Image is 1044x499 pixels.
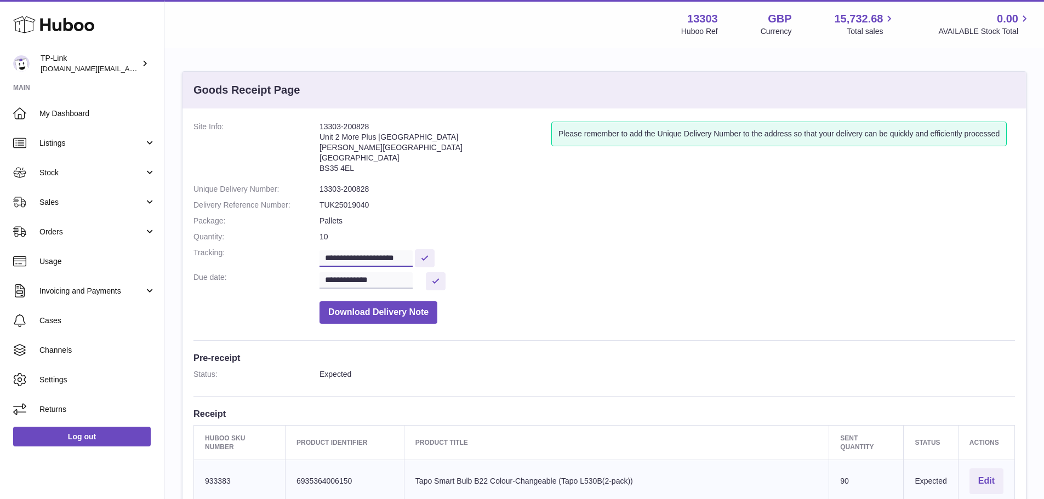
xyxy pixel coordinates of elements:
span: 15,732.68 [834,12,883,26]
span: Listings [39,138,144,148]
th: Actions [958,425,1014,460]
button: Edit [969,468,1003,494]
dt: Tracking: [193,248,320,267]
th: Huboo SKU Number [194,425,286,460]
a: 0.00 AVAILABLE Stock Total [938,12,1031,37]
dt: Quantity: [193,232,320,242]
th: Status [904,425,958,460]
dt: Due date: [193,272,320,290]
dd: 13303-200828 [320,184,1015,194]
h3: Receipt [193,408,1015,420]
span: Total sales [847,26,895,37]
strong: GBP [768,12,791,26]
h3: Goods Receipt Page [193,83,300,97]
span: Sales [39,197,144,208]
strong: 13303 [687,12,718,26]
div: Please remember to add the Unique Delivery Number to the address so that your delivery can be qui... [551,122,1007,146]
span: AVAILABLE Stock Total [938,26,1031,37]
span: Stock [39,168,144,178]
span: My Dashboard [39,108,156,119]
dt: Unique Delivery Number: [193,184,320,194]
button: Download Delivery Note [320,301,437,324]
div: TP-Link [41,53,139,74]
span: 0.00 [997,12,1018,26]
address: 13303-200828 Unit 2 More Plus [GEOGRAPHIC_DATA] [PERSON_NAME][GEOGRAPHIC_DATA] [GEOGRAPHIC_DATA] ... [320,122,551,179]
span: Orders [39,227,144,237]
span: Invoicing and Payments [39,286,144,296]
th: Product title [404,425,829,460]
span: Returns [39,404,156,415]
th: Sent Quantity [829,425,904,460]
a: 15,732.68 Total sales [834,12,895,37]
img: purchase.uk@tp-link.com [13,55,30,72]
span: Settings [39,375,156,385]
h3: Pre-receipt [193,352,1015,364]
dt: Delivery Reference Number: [193,200,320,210]
dt: Site Info: [193,122,320,179]
span: Cases [39,316,156,326]
div: Currency [761,26,792,37]
span: [DOMAIN_NAME][EMAIL_ADDRESS][DOMAIN_NAME] [41,64,218,73]
dt: Package: [193,216,320,226]
dd: Expected [320,369,1015,380]
div: Huboo Ref [681,26,718,37]
dt: Status: [193,369,320,380]
th: Product Identifier [286,425,404,460]
span: Usage [39,256,156,267]
span: Channels [39,345,156,355]
dd: 10 [320,232,1015,242]
a: Log out [13,427,151,446]
dd: TUK25019040 [320,200,1015,210]
dd: Pallets [320,216,1015,226]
